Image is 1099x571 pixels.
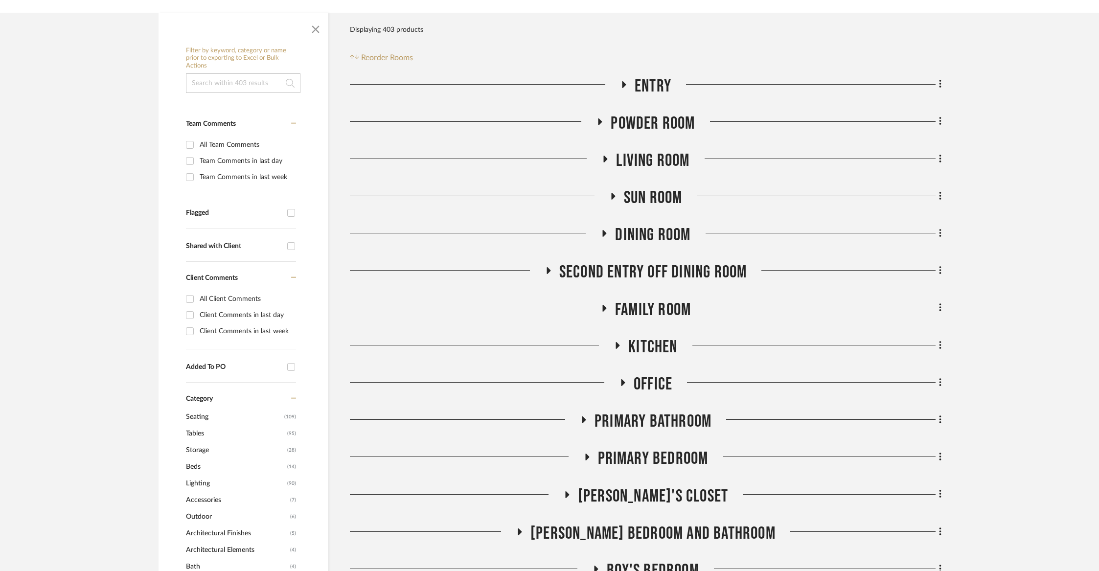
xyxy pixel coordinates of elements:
span: (5) [290,525,296,541]
div: Client Comments in last week [200,323,294,339]
span: Office [634,374,672,395]
span: Category [186,395,213,403]
span: Outdoor [186,508,288,525]
span: (6) [290,509,296,525]
span: Team Comments [186,120,236,127]
span: Primary Bedroom [598,448,709,469]
span: Second Entry Off Dining Room [559,262,747,283]
span: [PERSON_NAME]'s Closet [578,486,728,507]
span: Powder Room [611,113,695,134]
span: Beds [186,458,285,475]
span: (14) [287,459,296,475]
button: Close [306,18,325,37]
div: Flagged [186,209,282,217]
span: Family Room [615,299,691,320]
span: Living Room [616,150,689,171]
div: Displaying 403 products [350,20,423,40]
span: Reorder Rooms [361,52,413,64]
span: Entry [635,76,671,97]
span: (95) [287,426,296,441]
div: Added To PO [186,363,282,371]
div: Shared with Client [186,242,282,251]
span: Lighting [186,475,285,492]
span: (7) [290,492,296,508]
span: Architectural Elements [186,542,288,558]
span: (109) [284,409,296,425]
span: (4) [290,542,296,558]
div: All Client Comments [200,291,294,307]
span: (28) [287,442,296,458]
span: Architectural Finishes [186,525,288,542]
span: Sun Room [624,187,683,208]
div: Team Comments in last week [200,169,294,185]
span: Primary Bathroom [595,411,711,432]
div: All Team Comments [200,137,294,153]
span: Kitchen [628,337,677,358]
span: (90) [287,476,296,491]
span: Seating [186,409,282,425]
span: Tables [186,425,285,442]
span: Client Comments [186,274,238,281]
span: Storage [186,442,285,458]
span: [PERSON_NAME] Bedroom and Bathroom [530,523,776,544]
h6: Filter by keyword, category or name prior to exporting to Excel or Bulk Actions [186,47,300,70]
span: Dining Room [615,225,690,246]
button: Reorder Rooms [350,52,413,64]
div: Team Comments in last day [200,153,294,169]
span: Accessories [186,492,288,508]
div: Client Comments in last day [200,307,294,323]
input: Search within 403 results [186,73,300,93]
